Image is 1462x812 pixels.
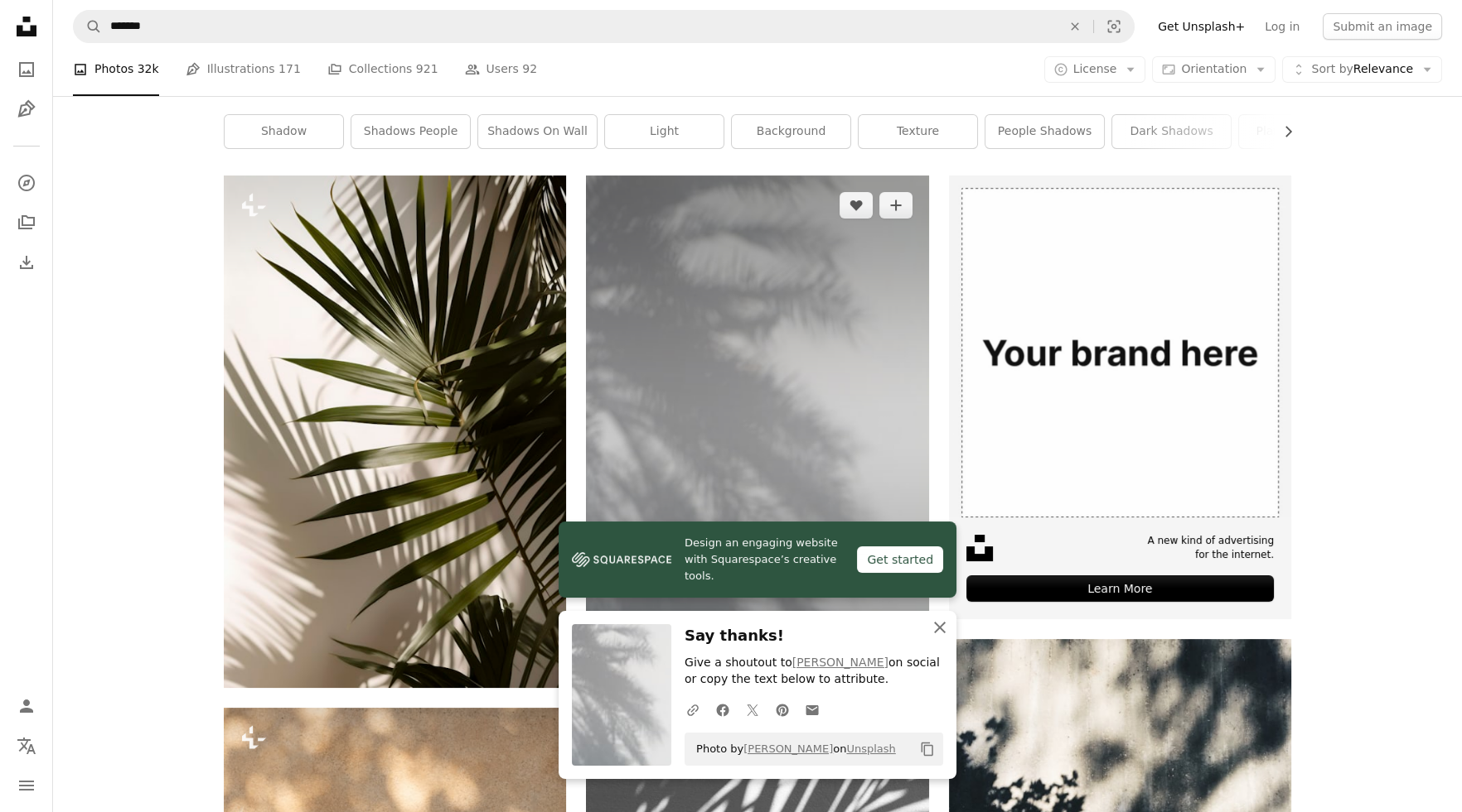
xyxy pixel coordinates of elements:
span: Sort by [1311,62,1353,75]
span: 92 [522,60,537,79]
span: License [1073,62,1117,75]
a: Illustrations 171 [186,43,301,96]
a: Users 92 [465,43,538,96]
button: Submit an image [1323,13,1442,40]
form: Find visuals sitewide [73,10,1135,43]
a: shadow [225,115,343,148]
span: Design an engaging website with Squarespace’s creative tools. [685,535,844,584]
a: Share on Twitter [738,693,767,726]
span: A new kind of advertising for the internet. [1147,534,1274,562]
a: Download History [10,246,43,279]
span: Relevance [1311,61,1413,78]
a: people shadows [985,115,1104,148]
a: Unsplash [846,742,895,755]
a: shadows on wall [478,115,597,148]
button: Sort byRelevance [1282,56,1442,83]
a: [PERSON_NAME] [743,742,833,755]
div: Learn More [966,575,1274,602]
a: dark shadows [1112,115,1231,148]
button: Clear [1057,11,1093,42]
button: Search Unsplash [74,11,102,42]
a: Get Unsplash+ [1148,13,1255,40]
img: palm tree [586,175,928,689]
a: Design an engaging website with Squarespace’s creative tools.Get started [559,521,956,598]
button: Add to Collection [879,192,913,219]
a: Share on Pinterest [767,693,797,726]
a: Photos [10,53,43,86]
a: Collections 921 [327,43,438,96]
a: Log in [1255,13,1310,40]
a: palm tree [586,424,928,439]
img: file-1606177908946-d1eed1cbe4f5image [572,547,671,572]
button: Language [10,729,43,762]
span: 921 [416,60,438,79]
span: 171 [278,60,301,79]
span: Photo by on [688,736,896,762]
a: Collections [10,206,43,239]
button: scroll list to the right [1273,115,1291,148]
a: light [605,115,724,148]
img: file-1631678316303-ed18b8b5cb9cimage [966,535,993,561]
button: License [1044,56,1146,83]
p: Give a shoutout to on social or copy the text below to attribute. [685,655,943,688]
button: Visual search [1094,11,1134,42]
button: Orientation [1152,56,1276,83]
a: Share over email [797,693,827,726]
h3: Say thanks! [685,624,943,648]
a: A new kind of advertisingfor the internet.Learn More [949,175,1291,619]
a: Log in / Sign up [10,689,43,723]
a: Share on Facebook [708,693,738,726]
span: Orientation [1181,62,1247,75]
a: background [732,115,850,148]
button: Like [840,192,873,219]
a: shadows people [351,115,470,148]
img: file-1635990775102-c9800842e1cdimage [949,175,1291,517]
a: Home — Unsplash [10,10,43,46]
button: Menu [10,769,43,802]
a: plant shadows [1239,115,1358,148]
a: texture [859,115,977,148]
a: Explore [10,166,43,199]
a: [PERSON_NAME] [792,656,888,669]
button: Copy to clipboard [913,735,942,763]
a: a palm leaf casts a shadow on a wall [224,424,566,439]
a: Illustrations [10,93,43,126]
img: a palm leaf casts a shadow on a wall [224,175,566,688]
div: Get started [857,546,943,573]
